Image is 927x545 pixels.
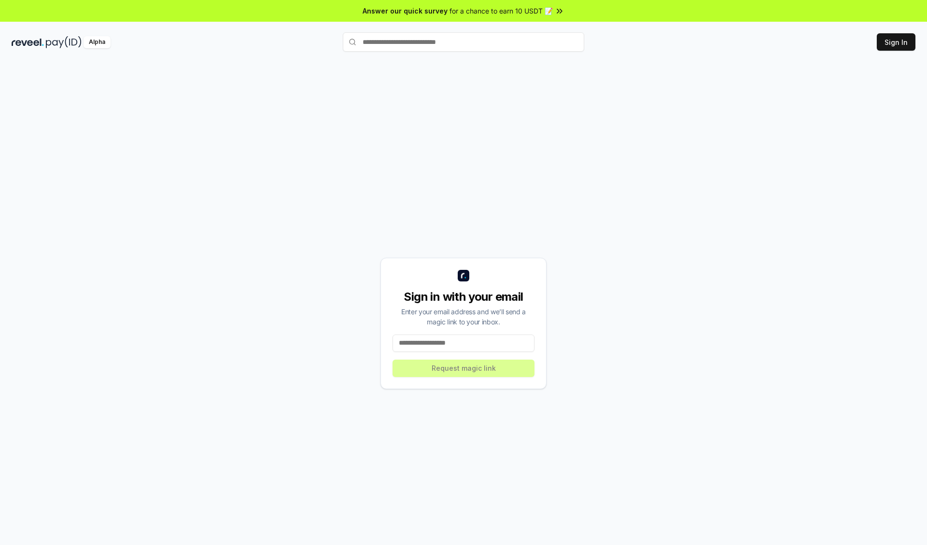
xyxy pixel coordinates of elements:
span: Answer our quick survey [363,6,448,16]
button: Sign In [877,33,915,51]
span: for a chance to earn 10 USDT 📝 [449,6,553,16]
img: reveel_dark [12,36,44,48]
img: pay_id [46,36,82,48]
img: logo_small [458,270,469,281]
div: Enter your email address and we’ll send a magic link to your inbox. [393,307,534,327]
div: Sign in with your email [393,289,534,305]
div: Alpha [84,36,111,48]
